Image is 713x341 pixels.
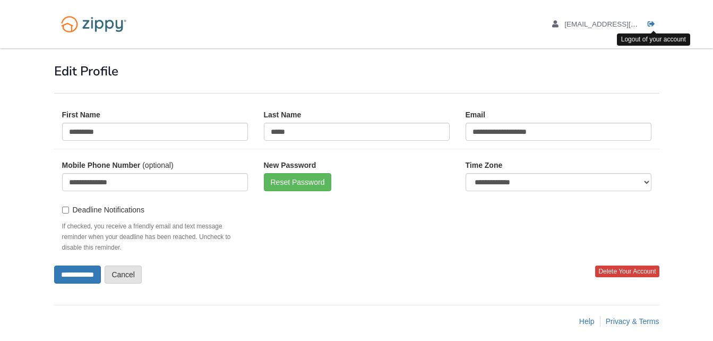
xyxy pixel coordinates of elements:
[105,266,142,284] a: Cancel
[466,109,485,120] label: Email
[617,33,690,46] div: Logout of your account
[264,160,450,170] label: New Password
[62,123,248,141] input: First Name
[264,123,450,141] input: Last Name
[648,20,659,31] a: Log out
[62,207,69,214] input: Deadline Notifications
[264,173,332,191] a: Reset Password
[54,11,133,38] img: Logo
[595,266,659,277] span: Delete Your Account
[54,64,659,78] h1: Edit Profile
[62,109,100,120] label: First Name
[62,204,144,215] label: Deadline Notifications
[606,317,659,326] a: Privacy & Terms
[466,123,651,141] input: Email Address
[466,160,503,170] label: Time Zone
[62,173,248,191] input: Mobile Phone
[62,160,141,170] label: Mobile Phone Number
[552,20,686,31] a: edit profile
[564,20,686,28] span: lamasl1005@gmail.com
[62,223,231,251] small: If checked, you receive a friendly email and text message reminder when your deadline has been re...
[264,109,302,120] label: Last Name
[466,173,651,191] select: Time Zone
[579,317,595,326] a: Help
[142,161,173,169] span: (optional)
